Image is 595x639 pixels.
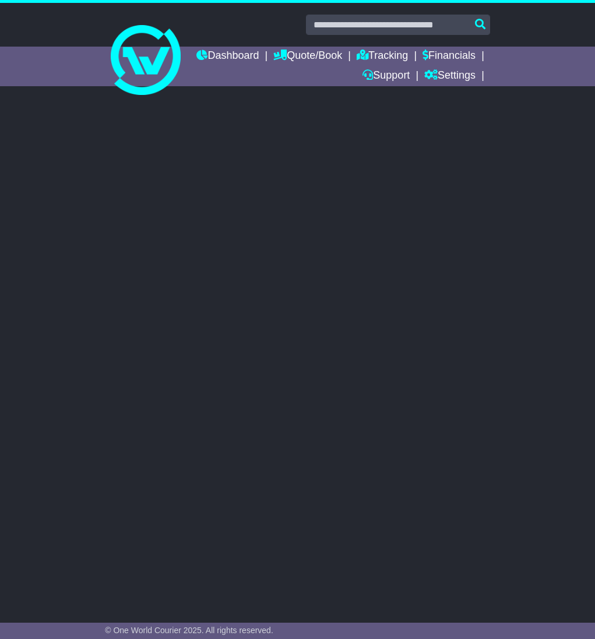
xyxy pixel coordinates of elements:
[357,47,408,66] a: Tracking
[196,47,259,66] a: Dashboard
[423,47,476,66] a: Financials
[273,47,342,66] a: Quote/Book
[424,66,476,86] a: Settings
[362,66,410,86] a: Support
[105,626,273,635] span: © One World Courier 2025. All rights reserved.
